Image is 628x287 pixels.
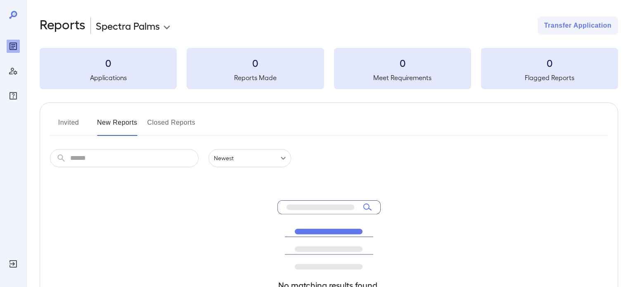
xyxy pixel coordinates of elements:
h5: Applications [40,73,177,83]
h2: Reports [40,17,85,35]
p: Spectra Palms [96,19,160,32]
button: Invited [50,116,87,136]
h3: 0 [481,56,618,69]
summary: 0Applications0Reports Made0Meet Requirements0Flagged Reports [40,48,618,89]
h3: 0 [40,56,177,69]
div: Log Out [7,257,20,270]
h5: Flagged Reports [481,73,618,83]
div: Reports [7,40,20,53]
h5: Reports Made [187,73,324,83]
div: Newest [209,149,291,167]
h3: 0 [187,56,324,69]
h3: 0 [334,56,471,69]
button: Closed Reports [147,116,196,136]
button: Transfer Application [538,17,618,35]
div: Manage Users [7,64,20,78]
button: New Reports [97,116,137,136]
div: FAQ [7,89,20,102]
h5: Meet Requirements [334,73,471,83]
